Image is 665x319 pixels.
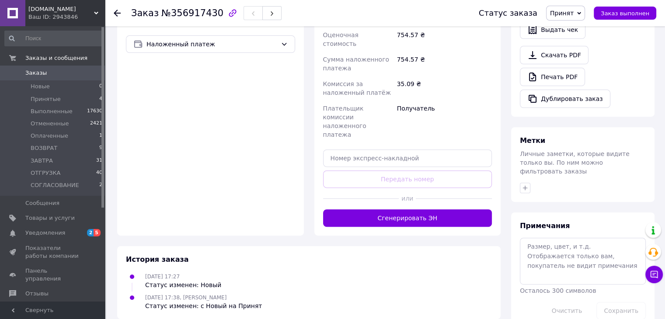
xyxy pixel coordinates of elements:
[4,31,103,46] input: Поиск
[126,19,155,27] span: Оплата
[479,9,537,17] div: Статус заказа
[601,10,649,17] span: Заказ выполнен
[145,274,180,280] span: [DATE] 17:27
[323,80,391,96] span: Комиссия за наложенный платёж
[31,144,57,152] span: ВОЗВРАТ
[25,267,81,283] span: Панель управления
[520,68,585,86] a: Печать PDF
[90,120,102,128] span: 2421
[25,54,87,62] span: Заказы и сообщения
[594,7,656,20] button: Заказ выполнен
[395,27,494,52] div: 754.57 ₴
[146,39,277,49] span: Наложенный платеж
[87,229,94,236] span: 2
[31,157,53,165] span: ЗАВТРА
[520,136,545,145] span: Метки
[25,290,49,298] span: Отзывы
[323,56,389,72] span: Сумма наложенного платежа
[31,95,61,103] span: Принятые
[520,150,630,175] span: Личные заметки, которые видите только вы. По ним можно фильтровать заказы
[395,52,494,76] div: 754.57 ₴
[114,9,121,17] div: Вернуться назад
[99,95,102,103] span: 4
[161,8,223,18] span: №356917430
[28,13,105,21] div: Ваш ID: 2943846
[25,214,75,222] span: Товары и услуги
[31,132,68,140] span: Оплаченные
[25,244,81,260] span: Показатели работы компании
[31,83,50,90] span: Новые
[399,194,416,203] span: или
[520,287,596,294] span: Осталось 300 символов
[645,266,663,283] button: Чат с покупателем
[94,229,101,236] span: 5
[31,120,69,128] span: Отмененные
[131,8,159,18] span: Заказ
[96,157,102,165] span: 31
[25,229,65,237] span: Уведомления
[520,222,570,230] span: Примечания
[145,302,262,310] div: Статус изменен: с Новый на Принят
[28,5,94,13] span: Vsena.com.ua
[520,90,610,108] button: Дублировать заказ
[99,181,102,189] span: 2
[31,107,73,115] span: Выполненные
[99,144,102,152] span: 9
[323,105,366,138] span: Плательщик комиссии наложенного платежа
[31,169,60,177] span: ОТГРУЗКА
[87,107,102,115] span: 17630
[31,181,79,189] span: СОГЛАСОВАНИЕ
[96,169,102,177] span: 40
[395,76,494,101] div: 35.09 ₴
[126,255,189,264] span: История заказа
[323,209,492,227] button: Сгенерировать ЭН
[520,21,585,39] button: Выдать чек
[145,281,221,289] div: Статус изменен: Новый
[25,69,47,77] span: Заказы
[145,295,226,301] span: [DATE] 17:38, [PERSON_NAME]
[25,199,59,207] span: Сообщения
[99,132,102,140] span: 1
[520,46,588,64] a: Скачать PDF
[99,83,102,90] span: 0
[550,10,574,17] span: Принят
[323,149,492,167] input: Номер экспресс-накладной
[395,101,494,142] div: Получатель
[323,31,359,47] span: Оценочная стоимость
